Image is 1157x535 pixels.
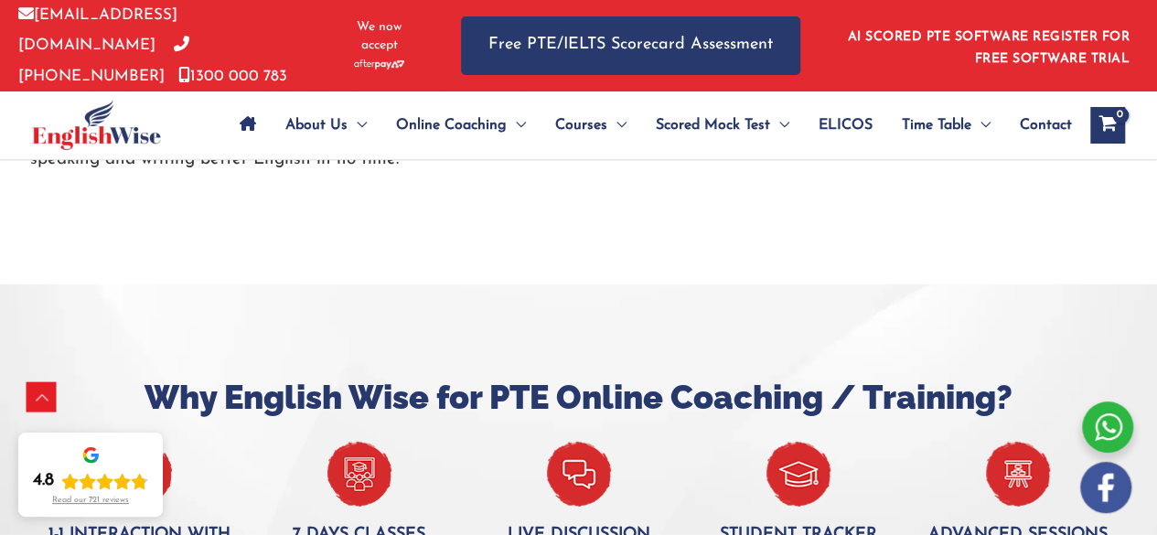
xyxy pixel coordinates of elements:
[848,30,1130,66] a: AI SCORED PTE SOFTWARE REGISTER FOR FREE SOFTWARE TRIAL
[555,93,607,157] span: Courses
[887,93,1005,157] a: Time TableMenu Toggle
[641,93,804,157] a: Scored Mock TestMenu Toggle
[348,93,367,157] span: Menu Toggle
[1090,107,1125,144] a: View Shopping Cart, empty
[33,470,148,492] div: Rating: 4.8 out of 5
[547,442,611,507] img: Live-discussion
[986,442,1050,507] img: Advanced-session
[971,93,991,157] span: Menu Toggle
[18,7,177,53] a: [EMAIL_ADDRESS][DOMAIN_NAME]
[52,496,129,506] div: Read our 721 reviews
[766,442,830,507] img: _student--Tracker
[178,69,287,84] a: 1300 000 783
[396,93,507,157] span: Online Coaching
[804,93,887,157] a: ELICOS
[32,100,161,150] img: cropped-ew-logo
[381,93,541,157] a: Online CoachingMenu Toggle
[271,93,381,157] a: About UsMenu Toggle
[1005,93,1072,157] a: Contact
[461,16,800,74] a: Free PTE/IELTS Scorecard Assessment
[343,18,415,55] span: We now accept
[18,37,189,83] a: [PHONE_NUMBER]
[30,376,1128,419] h2: Why English Wise for PTE Online Coaching / Training?
[607,93,627,157] span: Menu Toggle
[656,93,770,157] span: Scored Mock Test
[285,93,348,157] span: About Us
[507,93,526,157] span: Menu Toggle
[541,93,641,157] a: CoursesMenu Toggle
[327,442,391,507] img: 7-days-clasess
[1080,462,1131,513] img: white-facebook.png
[33,470,54,492] div: 4.8
[819,93,873,157] span: ELICOS
[902,93,971,157] span: Time Table
[1020,93,1072,157] span: Contact
[354,59,404,70] img: Afterpay-Logo
[837,16,1139,75] aside: Header Widget 1
[225,93,1072,157] nav: Site Navigation: Main Menu
[770,93,789,157] span: Menu Toggle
